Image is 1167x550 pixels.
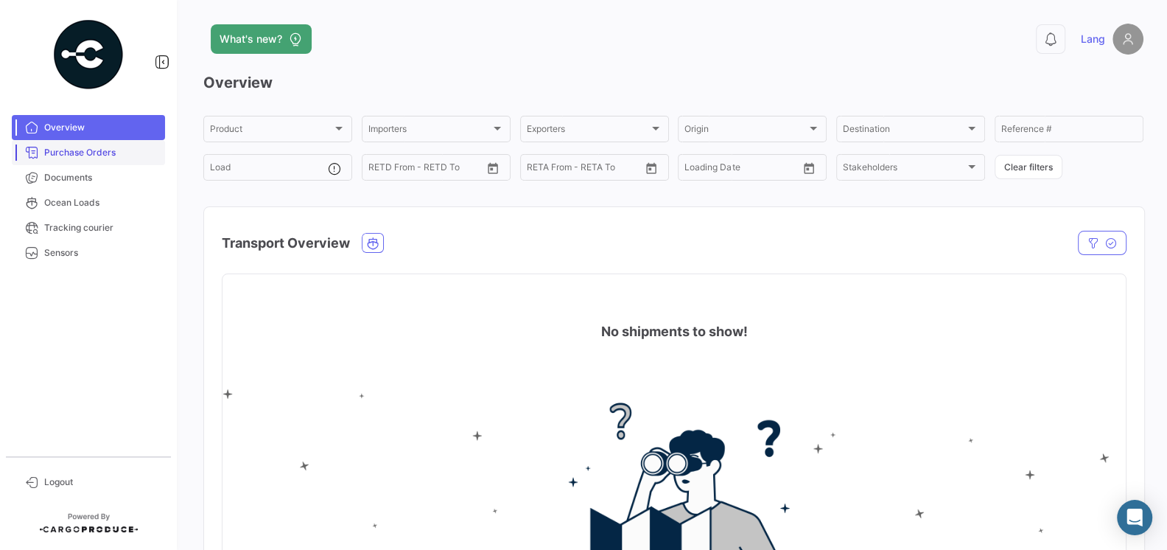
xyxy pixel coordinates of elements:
span: Tracking courier [44,221,159,234]
a: Ocean Loads [12,190,165,215]
span: Exporters [527,126,649,136]
span: Overview [44,121,159,134]
input: From [368,164,389,175]
button: Clear filters [995,155,1062,179]
button: Open calendar [640,157,662,179]
span: Ocean Loads [44,196,159,209]
span: Importers [368,126,491,136]
span: Origin [684,126,807,136]
span: Logout [44,476,159,489]
a: Purchase Orders [12,140,165,165]
input: From [527,164,547,175]
h3: Overview [203,72,1143,93]
span: Sensors [44,246,159,260]
span: Product [210,126,332,136]
a: Sensors [12,240,165,265]
input: To [558,164,611,175]
button: What's new? [211,24,312,54]
button: Ocean [362,234,383,252]
h4: No shipments to show! [601,321,748,342]
a: Documents [12,165,165,190]
span: Purchase Orders [44,146,159,159]
a: Tracking courier [12,215,165,240]
input: To [715,164,769,175]
button: Open calendar [482,157,504,179]
span: Lang [1081,32,1105,46]
input: From [684,164,705,175]
img: powered-by.png [52,18,125,91]
span: Stakeholders [843,164,965,175]
button: Open calendar [798,157,820,179]
span: What's new? [220,32,282,46]
div: Abrir Intercom Messenger [1117,500,1152,535]
span: Destination [843,126,965,136]
h4: Transport Overview [222,233,350,254]
a: Overview [12,115,165,140]
input: To [399,164,453,175]
img: placeholder-user.png [1112,24,1143,55]
span: Documents [44,171,159,184]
